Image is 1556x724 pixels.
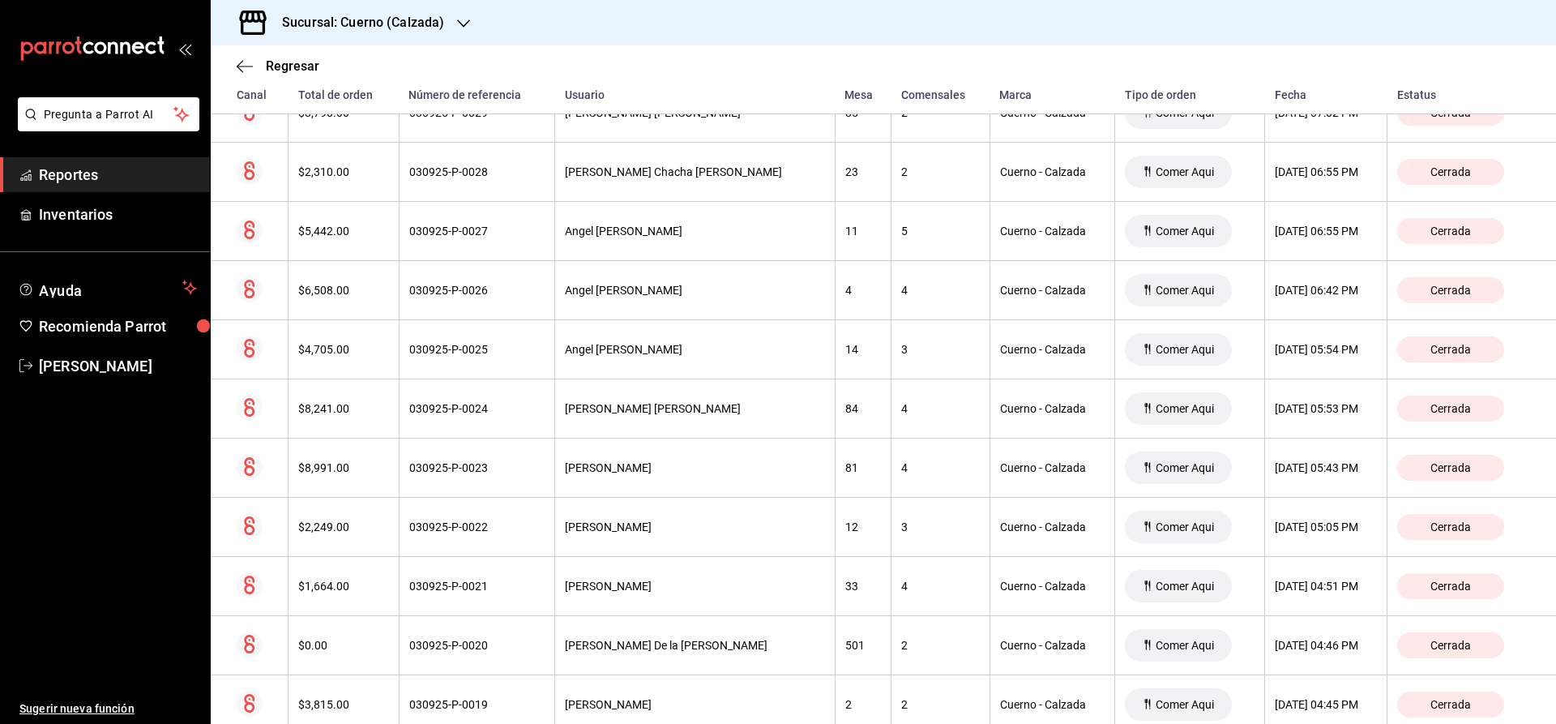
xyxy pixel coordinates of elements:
[845,698,882,711] div: 2
[1000,580,1105,593] div: Cuerno - Calzada
[845,580,882,593] div: 33
[1275,284,1377,297] div: [DATE] 06:42 PM
[565,521,825,533] div: [PERSON_NAME]
[298,343,389,356] div: $4,705.00
[1000,165,1105,178] div: Cuerno - Calzada
[901,88,980,101] div: Comensales
[1397,88,1530,101] div: Estatus
[39,164,197,186] span: Reportes
[1275,580,1377,593] div: [DATE] 04:51 PM
[1149,521,1220,533] span: Comer Aqui
[1424,165,1477,178] span: Cerrada
[18,97,199,131] button: Pregunta a Parrot AI
[565,639,825,652] div: [PERSON_NAME] De la [PERSON_NAME]
[565,698,825,711] div: [PERSON_NAME]
[901,225,979,238] div: 5
[237,58,319,74] button: Regresar
[901,521,979,533] div: 3
[565,580,825,593] div: [PERSON_NAME]
[901,402,979,415] div: 4
[1000,461,1105,474] div: Cuerno - Calzada
[565,225,825,238] div: Angel [PERSON_NAME]
[565,284,825,297] div: Angel [PERSON_NAME]
[565,88,826,101] div: Usuario
[565,165,825,178] div: [PERSON_NAME] Chacha [PERSON_NAME]
[266,58,319,74] span: Regresar
[901,343,979,356] div: 3
[19,700,197,718] span: Sugerir nueva función
[1275,402,1377,415] div: [DATE] 05:53 PM
[1275,343,1377,356] div: [DATE] 05:54 PM
[298,461,389,474] div: $8,991.00
[1275,165,1377,178] div: [DATE] 06:55 PM
[409,284,545,297] div: 030925-P-0026
[1149,165,1220,178] span: Comer Aqui
[1275,225,1377,238] div: [DATE] 06:55 PM
[845,284,882,297] div: 4
[409,402,545,415] div: 030925-P-0024
[901,698,979,711] div: 2
[1149,284,1220,297] span: Comer Aqui
[409,698,545,711] div: 030925-P-0019
[409,343,545,356] div: 030925-P-0025
[1000,402,1105,415] div: Cuerno - Calzada
[1424,580,1477,593] span: Cerrada
[1149,580,1220,593] span: Comer Aqui
[298,225,389,238] div: $5,442.00
[565,461,825,474] div: [PERSON_NAME]
[298,284,389,297] div: $6,508.00
[845,165,882,178] div: 23
[1275,521,1377,533] div: [DATE] 05:05 PM
[1424,698,1477,711] span: Cerrada
[39,278,176,298] span: Ayuda
[565,343,825,356] div: Angel [PERSON_NAME]
[298,88,390,101] div: Total de orden
[1000,284,1105,297] div: Cuerno - Calzada
[901,165,979,178] div: 2
[1275,88,1378,101] div: Fecha
[845,461,882,474] div: 81
[298,165,389,178] div: $2,310.00
[1424,343,1477,356] span: Cerrada
[409,580,545,593] div: 030925-P-0021
[39,203,197,225] span: Inventarios
[409,225,545,238] div: 030925-P-0027
[901,284,979,297] div: 4
[11,118,199,135] a: Pregunta a Parrot AI
[845,343,882,356] div: 14
[298,639,389,652] div: $0.00
[1149,461,1220,474] span: Comer Aqui
[44,106,174,123] span: Pregunta a Parrot AI
[1000,698,1105,711] div: Cuerno - Calzada
[1149,343,1220,356] span: Comer Aqui
[845,639,882,652] div: 501
[1424,521,1477,533] span: Cerrada
[237,88,279,101] div: Canal
[1125,88,1255,101] div: Tipo de orden
[1424,225,1477,238] span: Cerrada
[999,88,1105,101] div: Marca
[178,42,191,55] button: open_drawer_menu
[39,355,197,377] span: [PERSON_NAME]
[1275,698,1377,711] div: [DATE] 04:45 PM
[845,225,882,238] div: 11
[1000,521,1105,533] div: Cuerno - Calzada
[845,402,882,415] div: 84
[1275,639,1377,652] div: [DATE] 04:46 PM
[1149,225,1220,238] span: Comer Aqui
[1149,639,1220,652] span: Comer Aqui
[298,698,389,711] div: $3,815.00
[409,639,545,652] div: 030925-P-0020
[39,315,197,337] span: Recomienda Parrot
[1424,639,1477,652] span: Cerrada
[409,521,545,533] div: 030925-P-0022
[901,639,979,652] div: 2
[298,402,389,415] div: $8,241.00
[901,461,979,474] div: 4
[1424,284,1477,297] span: Cerrada
[1424,461,1477,474] span: Cerrada
[845,521,882,533] div: 12
[1149,402,1220,415] span: Comer Aqui
[565,402,825,415] div: [PERSON_NAME] [PERSON_NAME]
[1149,698,1220,711] span: Comer Aqui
